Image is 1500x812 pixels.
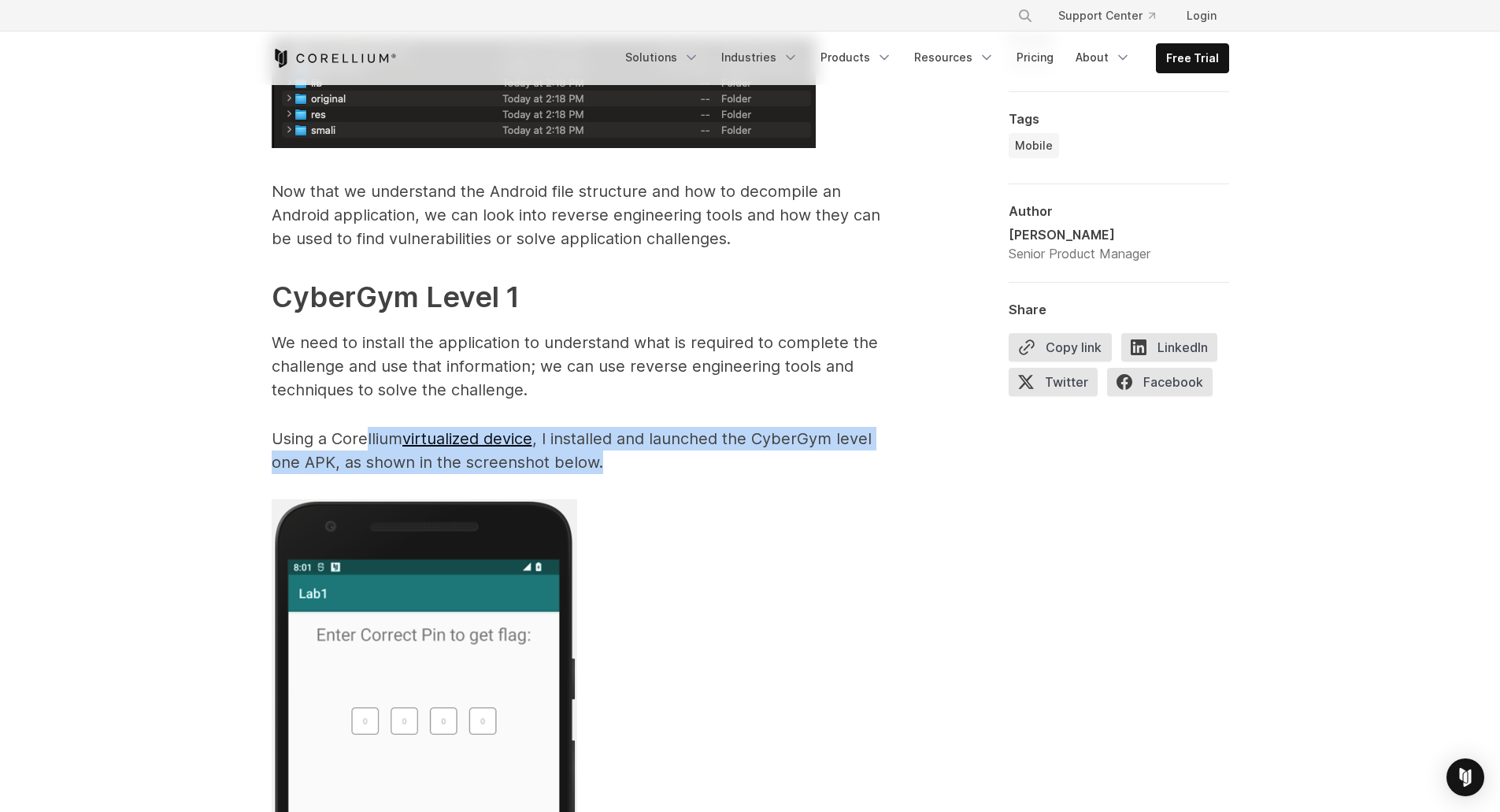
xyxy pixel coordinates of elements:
p: Now that we understand the Android file structure and how to decompile an Android application, we... [272,180,902,250]
a: Solutions [616,43,709,72]
div: Senior Product Manager [1009,244,1150,263]
span: LinkedIn [1121,333,1217,362]
a: LinkedIn [1121,333,1227,368]
a: About [1066,43,1140,72]
img: Example of a decompiled android application. [272,37,816,148]
div: [PERSON_NAME] [1009,225,1150,244]
div: Navigation Menu [616,43,1229,73]
p: We need to install the application to understand what is required to complete the challenge and u... [272,331,902,402]
span: Twitter [1009,368,1098,396]
a: virtualized device [402,429,532,448]
a: Industries [712,43,808,72]
span: Facebook [1107,368,1213,396]
button: Copy link [1009,333,1112,362]
div: Open Intercom Messenger [1446,758,1484,796]
a: Twitter [1009,368,1107,402]
div: Tags [1009,111,1229,127]
div: Share [1009,302,1229,317]
a: Login [1174,2,1229,30]
button: Search [1011,2,1039,30]
a: Support Center [1046,2,1168,30]
div: Navigation Menu [998,2,1229,30]
a: Products [811,43,902,72]
span: Mobile [1015,138,1053,154]
a: Facebook [1107,368,1222,402]
p: Using a Corellium , I installed and launched the CyberGym level one APK, as shown in the screensh... [272,427,902,474]
a: Resources [905,43,1004,72]
div: Author [1009,203,1229,219]
a: Pricing [1007,43,1063,72]
strong: CyberGym Level 1 [272,280,520,314]
a: Mobile [1009,133,1059,158]
a: Corellium Home [272,49,397,68]
a: Free Trial [1157,44,1228,72]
